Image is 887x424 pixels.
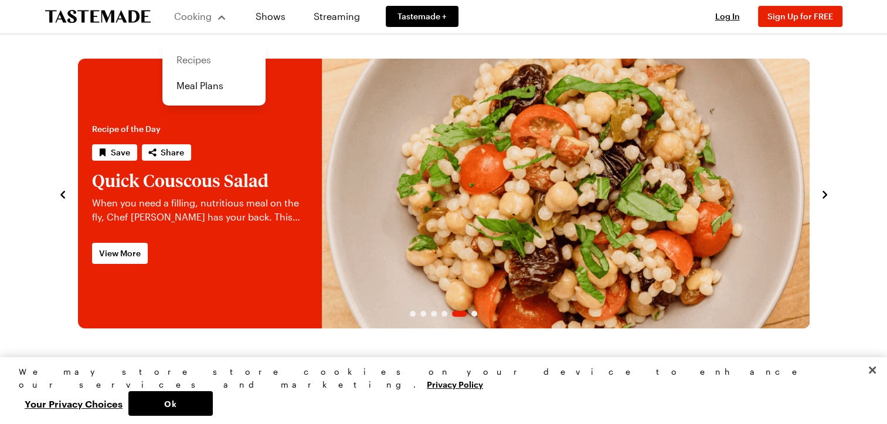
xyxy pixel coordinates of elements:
span: Sign Up for FREE [767,11,833,21]
a: To Tastemade Home Page [45,10,151,23]
span: Go to slide 5 [452,311,467,317]
div: Privacy [19,365,858,416]
span: Tastemade + [397,11,447,22]
div: We may store store cookies on your device to enhance our services and marketing. [19,365,858,391]
span: Go to slide 3 [431,311,437,317]
button: navigate to next item [819,186,831,201]
a: View More [92,243,148,264]
span: Go to slide 2 [420,311,426,317]
button: Cooking [174,2,227,30]
button: Sign Up for FREE [758,6,842,27]
span: Go to slide 1 [410,311,416,317]
a: Meal Plans [169,73,259,99]
div: 5 / 6 [78,59,810,328]
span: View More [99,247,141,259]
button: Close [859,357,885,383]
a: More information about your privacy, opens in a new tab [427,378,483,389]
span: Cooking [174,11,212,22]
span: Go to slide 6 [471,311,477,317]
span: Share [161,147,184,158]
a: Tastemade + [386,6,458,27]
button: Save recipe [92,144,137,161]
div: Cooking [162,40,266,106]
button: Log In [704,11,751,22]
span: Log In [715,11,740,21]
a: Recipes [169,47,259,73]
span: Save [111,147,130,158]
button: Share [142,144,191,161]
button: navigate to previous item [57,186,69,201]
span: Go to slide 4 [441,311,447,317]
button: Ok [128,391,213,416]
button: Your Privacy Choices [19,391,128,416]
